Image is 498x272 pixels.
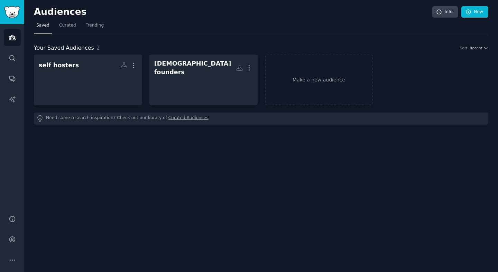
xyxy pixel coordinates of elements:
a: self hosters [34,55,142,105]
span: Your Saved Audiences [34,44,94,52]
span: 2 [96,45,100,51]
div: Need some research inspiration? Check out our library of [34,113,488,125]
span: Curated [59,22,76,29]
a: Saved [34,20,52,34]
div: self hosters [39,61,79,70]
a: Make a new audience [265,55,373,105]
div: Sort [460,46,468,50]
a: Info [432,6,458,18]
div: [DEMOGRAPHIC_DATA] founders [154,59,236,76]
img: GummySearch logo [4,6,20,18]
span: Saved [36,22,49,29]
a: [DEMOGRAPHIC_DATA] founders [149,55,258,105]
a: Trending [83,20,106,34]
h2: Audiences [34,7,432,18]
a: Curated [57,20,79,34]
a: New [461,6,488,18]
button: Recent [470,46,488,50]
span: Trending [86,22,104,29]
span: Recent [470,46,482,50]
a: Curated Audiences [168,115,209,122]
